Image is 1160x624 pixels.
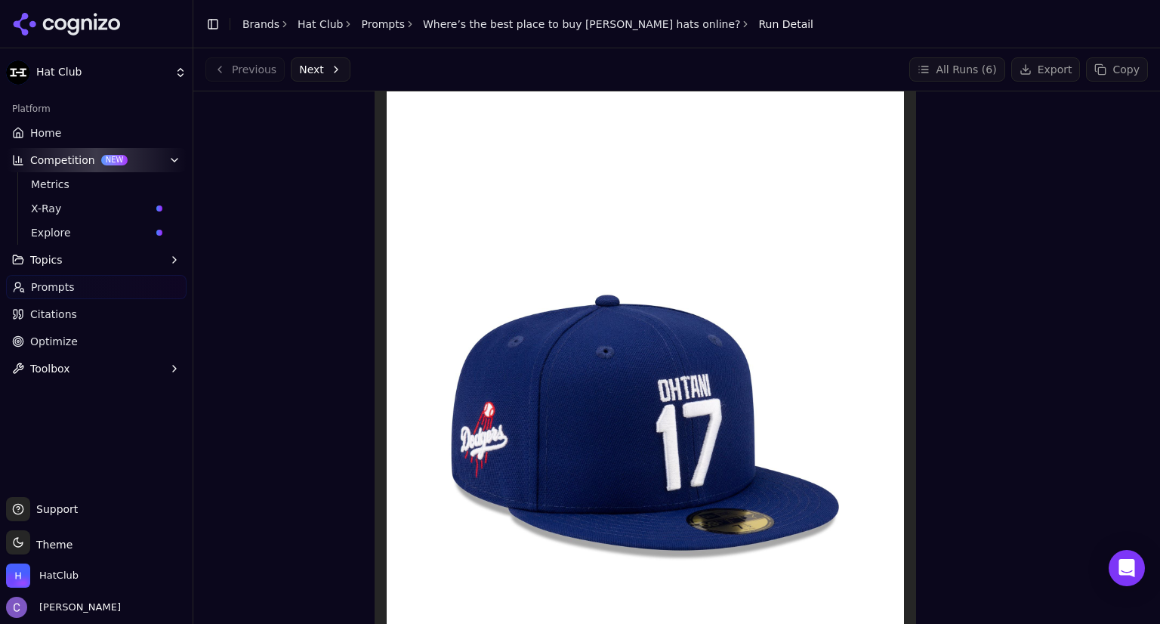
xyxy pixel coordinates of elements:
[30,307,77,322] span: Citations
[30,502,78,517] span: Support
[1086,57,1148,82] button: Copy
[30,539,72,551] span: Theme
[758,17,813,32] span: Run Detail
[6,302,187,326] a: Citations
[242,17,813,32] nav: breadcrumb
[6,60,30,85] img: Hat Club
[242,18,279,30] a: Brands
[6,97,187,121] div: Platform
[1011,57,1081,82] button: Export
[30,334,78,349] span: Optimize
[25,174,168,195] a: Metrics
[6,564,79,588] button: Open organization switcher
[361,17,405,32] a: Prompts
[33,601,121,614] span: [PERSON_NAME]
[298,17,343,32] a: Hat Club
[291,57,350,82] button: Next
[30,153,95,168] span: Competition
[101,155,128,165] span: NEW
[30,252,63,267] span: Topics
[6,121,187,145] a: Home
[6,597,121,618] button: Open user button
[31,280,75,295] span: Prompts
[6,329,187,354] a: Optimize
[25,198,168,219] a: X-Ray
[36,66,168,79] span: Hat Club
[6,597,27,618] img: Chris Hayes
[6,357,187,381] button: Toolbox
[39,569,79,582] span: HatClub
[6,148,187,172] button: CompetitionNEW
[31,225,150,240] span: Explore
[6,275,187,299] a: Prompts
[1109,550,1145,586] div: Open Intercom Messenger
[423,17,740,32] a: Where’s the best place to buy [PERSON_NAME] hats online?
[31,201,150,216] span: X-Ray
[30,125,61,141] span: Home
[30,361,70,376] span: Toolbox
[25,222,168,243] a: Explore
[31,177,162,192] span: Metrics
[6,248,187,272] button: Topics
[909,57,1004,82] button: All Runs (6)
[6,564,30,588] img: HatClub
